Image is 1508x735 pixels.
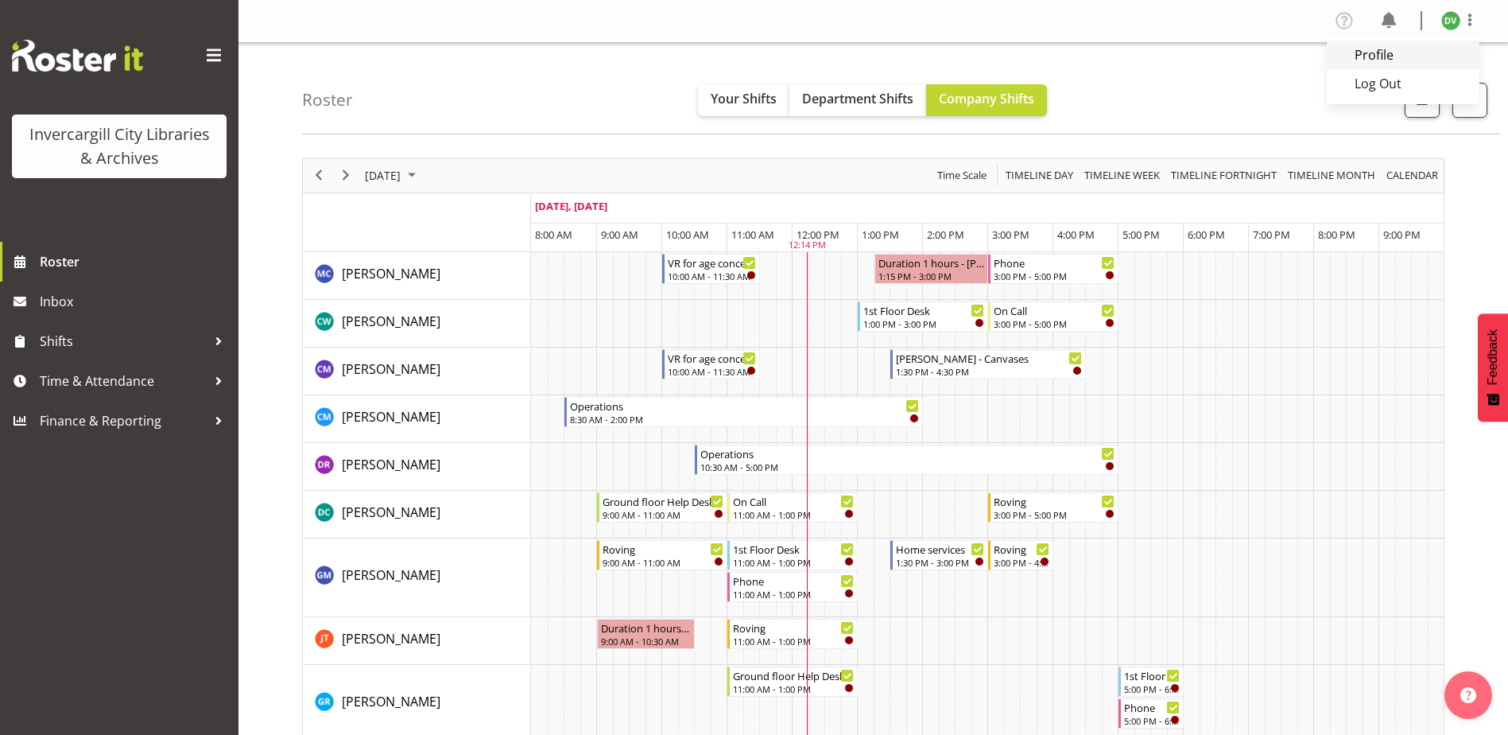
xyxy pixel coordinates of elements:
span: Your Shifts [711,90,777,107]
div: 11:00 AM - 1:00 PM [733,635,854,647]
img: Rosterit website logo [12,40,143,72]
div: 10:00 AM - 11:30 AM [668,270,756,282]
div: Aurora Catu"s event - Phone Begin From Wednesday, September 24, 2025 at 3:00:00 PM GMT+12:00 Ends... [988,254,1118,284]
div: [PERSON_NAME] - Canvases [896,350,1082,366]
span: 1:00 PM [862,227,899,242]
div: On Call [994,302,1115,318]
span: 5:00 PM [1122,227,1160,242]
button: Fortnight [1169,165,1280,185]
div: Operations [700,445,1115,461]
div: Chamique Mamolo"s event - Arty Arvo - Canvases Begin From Wednesday, September 24, 2025 at 1:30:0... [890,349,1086,379]
div: Ground floor Help Desk [733,667,854,683]
span: [PERSON_NAME] [342,630,440,647]
button: Timeline Month [1285,165,1378,185]
span: [PERSON_NAME] [342,265,440,282]
td: Debra Robinson resource [303,443,531,491]
a: Profile [1327,41,1479,69]
div: 3:00 PM - 5:00 PM [994,317,1115,330]
img: help-xxl-2.png [1460,687,1476,703]
div: Home services [896,541,984,557]
div: previous period [305,159,332,192]
span: Finance & Reporting [40,409,207,433]
div: 11:00 AM - 1:00 PM [733,682,854,695]
div: 11:00 AM - 1:00 PM [733,588,854,601]
div: Roving [733,620,854,636]
span: Timeline Day [1004,165,1075,185]
button: Feedback - Show survey [1478,313,1508,422]
div: Grace Roscoe-Squires"s event - Phone Begin From Wednesday, September 24, 2025 at 5:00:00 PM GMT+1... [1118,698,1184,729]
span: Timeline Month [1286,165,1377,185]
span: 9:00 PM [1383,227,1421,242]
button: Company Shifts [926,84,1047,116]
a: [PERSON_NAME] [342,264,440,283]
div: 1:15 PM - 3:00 PM [878,270,985,282]
a: [PERSON_NAME] [342,312,440,331]
div: 1st Floor Desk [1124,667,1180,683]
span: [PERSON_NAME] [342,456,440,473]
div: Catherine Wilson"s event - 1st Floor Desk Begin From Wednesday, September 24, 2025 at 1:00:00 PM ... [858,301,988,332]
div: 10:00 AM - 11:30 AM [668,365,756,378]
div: 9:00 AM - 11:00 AM [603,556,723,569]
div: On Call [733,493,854,509]
span: Department Shifts [802,90,913,107]
button: Timeline Day [1003,165,1076,185]
span: Inbox [40,290,231,313]
a: [PERSON_NAME] [342,566,440,585]
span: 11:00 AM [731,227,774,242]
div: Ground floor Help Desk [603,493,723,509]
td: Chamique Mamolo resource [303,348,531,395]
div: Donald Cunningham"s event - Ground floor Help Desk Begin From Wednesday, September 24, 2025 at 9:... [597,492,727,523]
div: 3:00 PM - 4:00 PM [994,556,1049,569]
a: [PERSON_NAME] [342,360,440,379]
div: Phone [1124,699,1180,715]
span: 3:00 PM [992,227,1029,242]
span: [DATE], [DATE] [535,199,607,213]
div: September 24, 2025 [359,159,425,192]
span: [PERSON_NAME] [342,360,440,378]
div: VR for age concern [668,350,756,366]
td: Cindy Mulrooney resource [303,395,531,443]
a: [PERSON_NAME] [342,455,440,474]
a: [PERSON_NAME] [342,503,440,522]
div: VR for age concern [668,255,756,270]
div: Roving [994,541,1049,557]
div: Roving [603,541,723,557]
div: 5:00 PM - 6:00 PM [1124,682,1180,695]
div: 1st Floor Desk [863,302,984,318]
span: 8:00 PM [1318,227,1355,242]
div: next period [332,159,359,192]
div: Glen Tomlinson"s event - Duration 1 hours - Glen Tomlinson Begin From Wednesday, September 24, 20... [597,619,695,649]
a: [PERSON_NAME] [342,629,440,648]
div: Cindy Mulrooney"s event - Operations Begin From Wednesday, September 24, 2025 at 8:30:00 AM GMT+1... [564,397,923,427]
span: 12:00 PM [797,227,839,242]
span: 8:00 AM [535,227,572,242]
div: 1:30 PM - 3:00 PM [896,556,984,569]
div: Grace Roscoe-Squires"s event - Ground floor Help Desk Begin From Wednesday, September 24, 2025 at... [727,667,858,697]
div: 8:30 AM - 2:00 PM [570,413,919,426]
span: Roster [40,250,231,274]
div: Gabriel McKay Smith"s event - Roving Begin From Wednesday, September 24, 2025 at 3:00:00 PM GMT+1... [988,540,1053,570]
div: Invercargill City Libraries & Archives [28,122,211,170]
span: 2:00 PM [927,227,964,242]
button: Timeline Week [1082,165,1163,185]
img: desk-view11665.jpg [1441,11,1460,30]
span: Feedback [1486,329,1500,385]
div: Catherine Wilson"s event - On Call Begin From Wednesday, September 24, 2025 at 3:00:00 PM GMT+12:... [988,301,1118,332]
div: 9:00 AM - 10:30 AM [601,635,691,647]
div: 3:00 PM - 5:00 PM [994,270,1115,282]
div: 11:00 AM - 1:00 PM [733,508,854,521]
div: Glen Tomlinson"s event - Roving Begin From Wednesday, September 24, 2025 at 11:00:00 AM GMT+12:00... [727,619,858,649]
div: Donald Cunningham"s event - Roving Begin From Wednesday, September 24, 2025 at 3:00:00 PM GMT+12:... [988,492,1118,523]
span: [PERSON_NAME] [342,408,440,426]
td: Gabriel McKay Smith resource [303,539,531,617]
button: Month [1384,165,1441,185]
div: Duration 1 hours - [PERSON_NAME] [601,620,691,636]
div: 5:00 PM - 6:00 PM [1124,714,1180,727]
div: Operations [570,398,919,414]
span: 7:00 PM [1253,227,1290,242]
div: 12:14 PM [789,239,826,252]
span: calendar [1385,165,1440,185]
div: Donald Cunningham"s event - On Call Begin From Wednesday, September 24, 2025 at 11:00:00 AM GMT+1... [727,492,858,523]
span: 9:00 AM [601,227,638,242]
div: Aurora Catu"s event - VR for age concern Begin From Wednesday, September 24, 2025 at 10:00:00 AM ... [662,254,760,284]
